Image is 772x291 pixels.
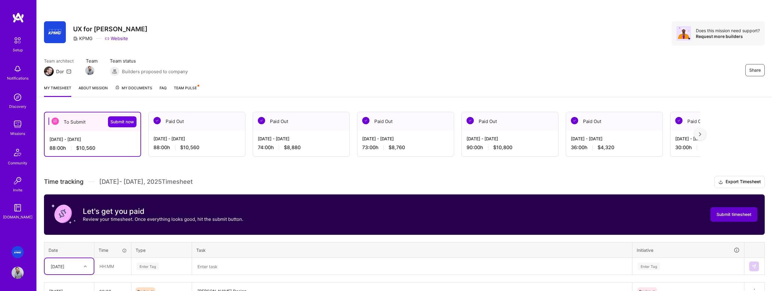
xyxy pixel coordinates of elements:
[115,85,152,97] a: My Documents
[12,91,24,103] img: discovery
[638,262,660,271] div: Enter Tag
[73,25,147,33] h3: UX for [PERSON_NAME]
[467,135,553,142] div: [DATE] - [DATE]
[714,176,765,188] button: Export Timesheet
[86,58,98,64] span: Team
[49,145,136,151] div: 88:00 h
[12,267,24,279] img: User Avatar
[105,35,128,42] a: Website
[153,144,240,151] div: 88:00 h
[675,144,762,151] div: 30:00 h
[84,265,87,268] i: icon Chevron
[362,144,449,151] div: 73:00 h
[12,63,24,75] img: bell
[99,178,193,186] span: [DATE] - [DATE] , 2025 Timesheet
[10,267,25,279] a: User Avatar
[56,68,64,75] div: Dor
[108,116,137,127] button: Submit now
[467,117,474,124] img: Paid Out
[637,247,740,254] div: Initiative
[670,112,767,131] div: Paid Out
[696,28,760,33] div: Does this mission need support?
[44,178,83,186] span: Time tracking
[699,132,701,136] img: right
[675,135,762,142] div: [DATE] - [DATE]
[44,21,66,43] img: Company Logo
[110,119,134,125] span: Submit now
[12,202,24,214] img: guide book
[598,144,614,151] span: $4,320
[362,117,369,124] img: Paid Out
[51,202,76,226] img: coin
[44,85,71,97] a: My timesheet
[676,26,691,41] img: Avatar
[745,64,765,76] button: Share
[3,214,32,220] div: [DOMAIN_NAME]
[710,207,757,222] button: Submit timesheet
[696,33,760,39] div: Request more builders
[10,246,25,258] a: KPMG: UX for Valari
[362,135,449,142] div: [DATE] - [DATE]
[49,136,136,142] div: [DATE] - [DATE]
[258,135,345,142] div: [DATE] - [DATE]
[462,112,558,131] div: Paid Out
[73,36,78,41] i: icon CompanyGray
[10,130,25,137] div: Missions
[7,75,29,81] div: Notifications
[571,117,578,124] img: Paid Out
[86,65,94,76] a: Team Member Avatar
[571,144,658,151] div: 36:00 h
[192,242,632,258] th: Task
[493,144,512,151] span: $10,800
[131,242,192,258] th: Type
[12,118,24,130] img: teamwork
[83,216,243,222] p: Review your timesheet. Once everything looks good, hit the submit button.
[749,67,761,73] span: Share
[566,112,662,131] div: Paid Out
[174,86,197,90] span: Team Pulse
[79,85,108,97] a: About Mission
[85,66,94,75] img: Team Member Avatar
[258,117,265,124] img: Paid Out
[675,117,683,124] img: Paid Out
[12,246,24,258] img: KPMG: UX for Valari
[137,262,159,271] div: Enter Tag
[11,34,24,47] img: setup
[10,145,25,160] img: Community
[45,112,140,131] div: To Submit
[13,47,23,53] div: Setup
[122,68,188,75] span: Builders proposed to company
[51,263,64,269] div: [DATE]
[44,242,94,258] th: Date
[13,187,22,193] div: Invite
[253,112,349,131] div: Paid Out
[153,135,240,142] div: [DATE] - [DATE]
[83,207,243,216] h3: Let's get you paid
[8,160,27,166] div: Community
[284,144,301,151] span: $8,880
[12,12,24,23] img: logo
[389,144,405,151] span: $8,760
[149,112,245,131] div: Paid Out
[99,247,127,253] div: Time
[716,211,751,217] span: Submit timesheet
[357,112,454,131] div: Paid Out
[76,145,95,151] span: $10,560
[115,85,152,91] span: My Documents
[467,144,553,151] div: 90:00 h
[174,85,199,97] a: Team Pulse
[9,103,26,110] div: Discovery
[153,117,161,124] img: Paid Out
[52,118,59,125] img: To Submit
[44,58,74,64] span: Team architect
[258,144,345,151] div: 74:00 h
[44,67,54,76] img: Team Architect
[110,67,120,76] img: Builders proposed to company
[95,258,131,274] input: HH:MM
[12,175,24,187] img: Invite
[752,264,757,269] img: Submit
[718,179,723,185] i: icon Download
[160,85,167,97] a: FAQ
[66,69,71,74] i: icon Mail
[180,144,199,151] span: $10,560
